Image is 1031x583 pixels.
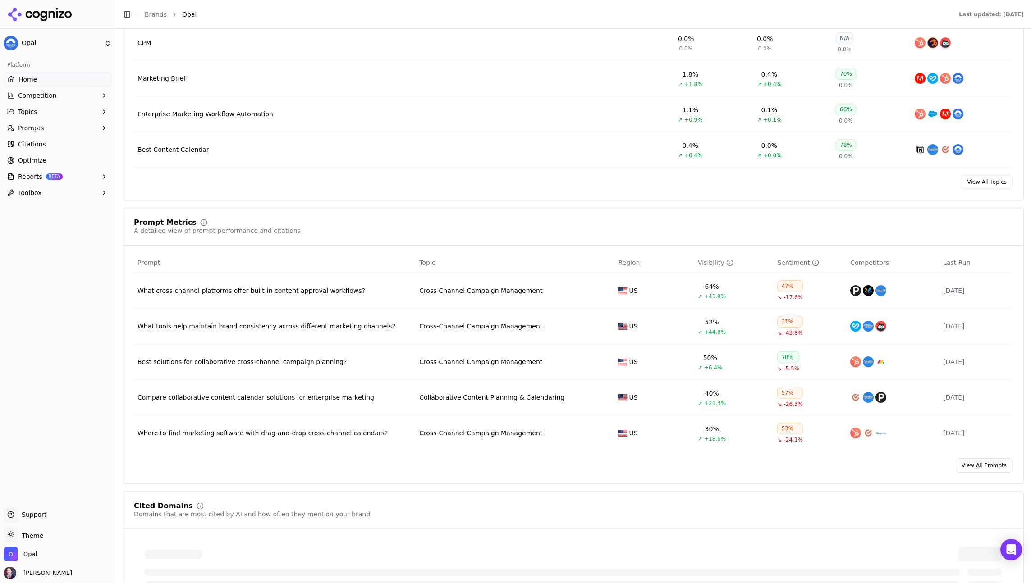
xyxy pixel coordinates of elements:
span: ↗ [698,293,702,300]
a: Cross-Channel Campaign Management [419,428,542,437]
div: [DATE] [943,428,1009,437]
span: +0.4% [763,81,782,88]
a: View All Topics [962,175,1013,189]
th: sentiment [774,253,847,273]
a: Citations [4,137,111,151]
th: Last Run [939,253,1013,273]
div: 52% [705,318,719,327]
div: Open Intercom Messenger [1000,539,1022,560]
span: ↘ [777,329,782,337]
div: 47% [777,280,803,292]
div: 1.1% [683,105,699,114]
div: 0.0% [761,141,778,150]
a: Marketing Brief [137,74,186,83]
img: coschedule [940,144,951,155]
img: hootsuite [875,321,886,332]
img: monday.com [875,356,886,367]
div: Data table [134,253,1013,451]
div: 30% [705,424,719,433]
span: 0.0% [758,45,772,52]
span: US [629,286,637,295]
span: Opal [22,39,101,47]
span: ↗ [757,152,761,159]
div: 0.0% [678,34,694,43]
img: hubspot [915,109,926,119]
span: +43.9% [704,293,726,300]
div: [DATE] [943,393,1009,402]
img: sprinklr [863,285,874,296]
img: planable [875,392,886,403]
img: storychief [927,37,938,48]
span: Region [618,258,640,267]
div: Domains that are most cited by AI and how often they mention your brand [134,510,370,519]
a: CPM [137,38,151,47]
img: clickup [875,428,886,438]
span: BETA [46,173,63,180]
a: Cross-Channel Campaign Management [419,357,542,366]
span: US [629,428,637,437]
span: 0.0% [838,46,852,53]
span: US [629,393,637,402]
img: bynder [927,73,938,84]
a: Compare collaborative content calendar solutions for enterprise marketing [137,393,412,402]
span: [PERSON_NAME] [20,569,72,577]
div: A detailed view of prompt performance and citations [134,226,301,235]
a: Brands [145,11,167,18]
div: 0.4% [761,70,778,79]
span: ↗ [698,435,702,442]
span: Theme [18,532,43,539]
span: US [629,322,637,331]
button: Open organization switcher [4,547,37,561]
a: Collaborative Content Planning & Calendaring [419,393,564,402]
span: ↘ [777,365,782,372]
a: View All Prompts [956,458,1013,473]
div: Best Content Calendar [137,145,209,154]
span: Citations [18,140,46,149]
a: Enterprise Marketing Workflow Automation [137,109,273,118]
img: planable [850,285,861,296]
a: What tools help maintain brand consistency across different marketing channels? [137,322,412,331]
span: Topic [419,258,435,267]
img: Opal [4,36,18,50]
span: US [629,357,637,366]
button: ReportsBETA [4,169,111,184]
span: ↗ [678,81,683,88]
img: coschedule [863,428,874,438]
th: Topic [416,253,614,273]
img: hubspot [850,356,861,367]
nav: breadcrumb [145,10,941,19]
img: US flag [618,430,627,437]
span: 0.0% [839,117,853,124]
div: Prompt Metrics [134,219,197,226]
span: Support [18,510,46,519]
span: ↘ [777,294,782,301]
img: hubspot [850,428,861,438]
th: brandMentionRate [694,253,774,273]
img: salesforce [927,109,938,119]
span: -26.3% [784,401,802,408]
span: +0.1% [763,116,782,123]
a: Where to find marketing software with drag-and-drop cross-channel calendars? [137,428,412,437]
img: US flag [618,323,627,330]
img: hubspot [915,37,926,48]
span: Prompt [137,258,160,267]
div: Cross-Channel Campaign Management [419,286,542,295]
span: ↗ [698,328,702,336]
button: Competition [4,88,111,103]
span: -24.1% [784,436,802,443]
div: What cross-channel platforms offer built-in content approval workflows? [137,286,412,295]
img: hubspot [940,73,951,84]
div: [DATE] [943,322,1009,331]
span: +18.6% [704,435,726,442]
img: US flag [618,394,627,401]
button: Prompts [4,121,111,135]
img: US flag [618,287,627,294]
img: opal [953,109,963,119]
span: Topics [18,107,37,116]
span: ↘ [777,401,782,408]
